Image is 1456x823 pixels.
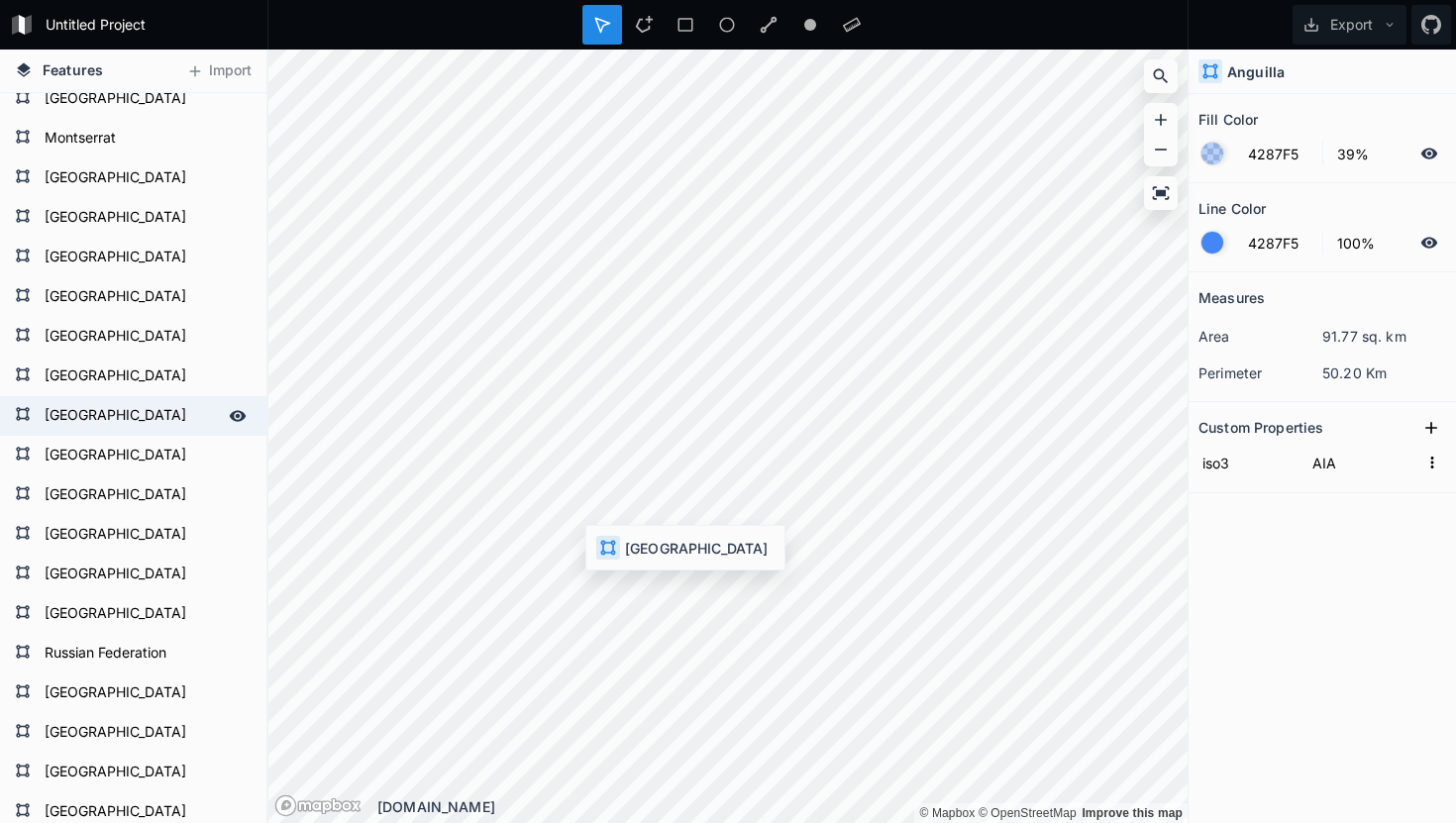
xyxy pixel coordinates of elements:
h2: Custom Properties [1198,412,1323,443]
dt: perimeter [1198,362,1322,383]
a: Map feedback [1082,806,1183,820]
a: Mapbox [919,806,975,820]
dd: 50.20 Km [1322,362,1446,383]
h4: Anguilla [1227,61,1285,82]
a: OpenStreetMap [979,806,1077,820]
input: Name [1198,448,1299,477]
dt: area [1198,326,1322,347]
span: Features [43,59,103,80]
h2: Measures [1198,282,1265,313]
button: Export [1293,5,1406,45]
h2: Line Color [1198,193,1266,224]
input: Empty [1308,448,1418,477]
button: Import [176,55,261,87]
div: [DOMAIN_NAME] [377,796,1188,817]
dd: 91.77 sq. km [1322,326,1446,347]
h2: Fill Color [1198,104,1258,135]
a: Mapbox logo [274,794,362,817]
